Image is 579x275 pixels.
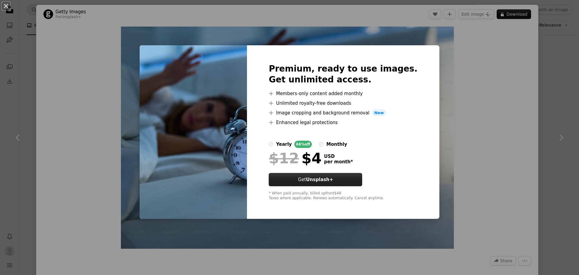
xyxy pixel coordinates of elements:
[269,90,417,97] li: Members-only content added monthly
[326,141,347,148] div: monthly
[306,177,333,182] strong: Unsplash+
[269,109,417,117] li: Image cropping and background removal
[269,150,299,166] span: $12
[294,141,312,148] div: 66% off
[269,191,417,201] div: * When paid annually, billed upfront $48 Taxes where applicable. Renews automatically. Cancel any...
[269,119,417,126] li: Enhanced legal protections
[324,159,353,165] span: per month *
[269,100,417,107] li: Unlimited royalty-free downloads
[276,141,292,148] div: yearly
[269,150,321,166] div: $4
[140,45,247,219] img: premium_photo-1661411465000-a8dd3752b4e6
[324,154,353,159] span: USD
[319,142,324,147] input: monthly
[269,173,362,186] a: GetUnsplash+
[269,142,274,147] input: yearly66%off
[269,63,417,85] h2: Premium, ready to use images. Get unlimited access.
[372,109,386,117] span: New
